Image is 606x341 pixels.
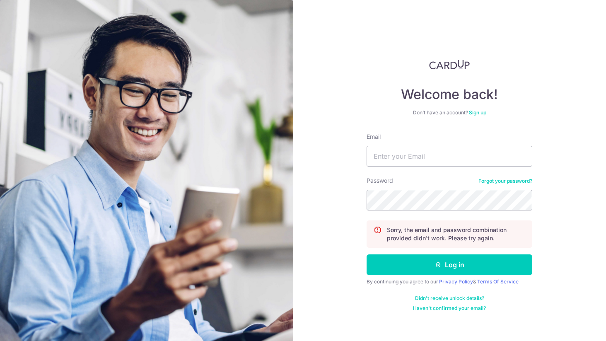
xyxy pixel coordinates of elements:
[413,305,486,312] a: Haven't confirmed your email?
[367,278,532,285] div: By continuing you agree to our &
[367,86,532,103] h4: Welcome back!
[367,146,532,167] input: Enter your Email
[367,177,393,185] label: Password
[387,226,525,242] p: Sorry, the email and password combination provided didn't work. Please try again.
[415,295,484,302] a: Didn't receive unlock details?
[469,109,486,116] a: Sign up
[429,60,470,70] img: CardUp Logo
[439,278,473,285] a: Privacy Policy
[367,133,381,141] label: Email
[367,109,532,116] div: Don’t have an account?
[367,254,532,275] button: Log in
[478,178,532,184] a: Forgot your password?
[477,278,519,285] a: Terms Of Service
